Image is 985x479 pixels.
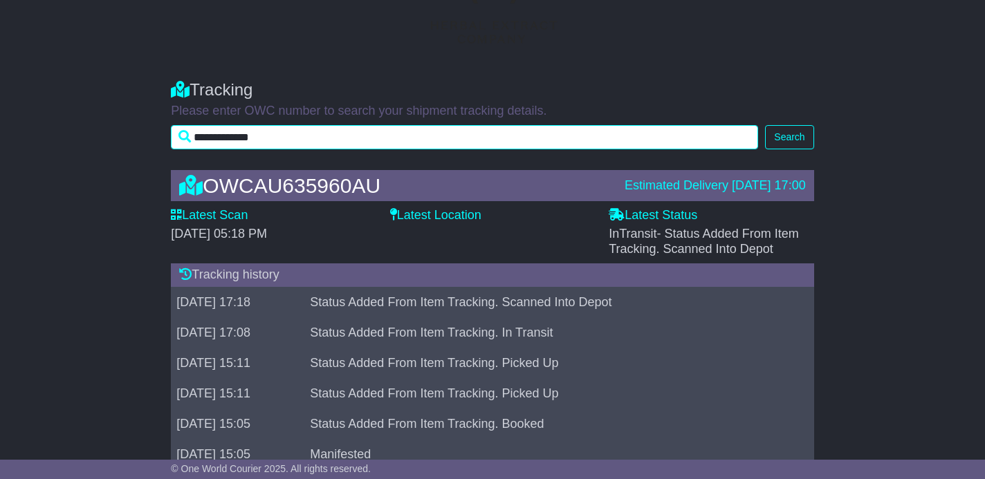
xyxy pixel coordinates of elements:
div: OWCAU635960AU [172,174,618,197]
div: Tracking history [171,263,813,287]
label: Latest Scan [171,208,248,223]
td: Status Added From Item Tracking. Picked Up [304,348,796,378]
td: [DATE] 17:08 [171,317,304,348]
td: [DATE] 15:11 [171,378,304,408]
td: Status Added From Item Tracking. Scanned Into Depot [304,287,796,317]
td: [DATE] 17:18 [171,287,304,317]
td: Status Added From Item Tracking. Booked [304,408,796,439]
label: Latest Status [609,208,697,223]
span: © One World Courier 2025. All rights reserved. [171,463,371,474]
span: - Status Added From Item Tracking. Scanned Into Depot [609,227,798,256]
label: Latest Location [390,208,481,223]
td: [DATE] 15:05 [171,439,304,469]
p: Please enter OWC number to search your shipment tracking details. [171,104,813,119]
div: Estimated Delivery [DATE] 17:00 [625,178,806,194]
td: [DATE] 15:05 [171,408,304,439]
td: Manifested [304,439,796,469]
td: Status Added From Item Tracking. Picked Up [304,378,796,408]
td: [DATE] 15:11 [171,348,304,378]
div: Tracking [171,80,813,100]
td: Status Added From Item Tracking. In Transit [304,317,796,348]
span: InTransit [609,227,798,256]
button: Search [765,125,813,149]
span: [DATE] 05:18 PM [171,227,267,241]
